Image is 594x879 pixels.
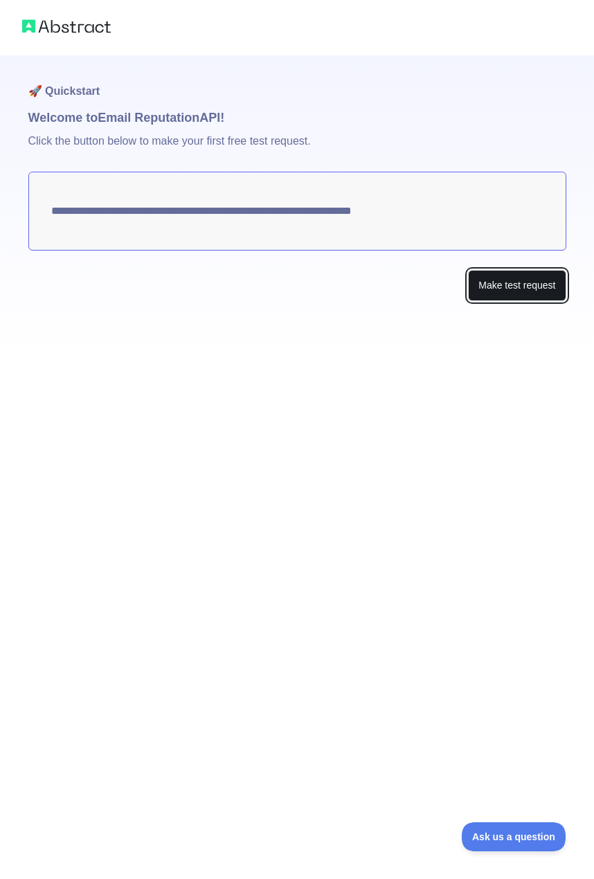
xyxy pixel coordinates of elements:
img: Abstract logo [22,17,111,36]
button: Make test request [468,270,566,301]
h1: Welcome to Email Reputation API! [28,108,566,127]
p: Click the button below to make your first free test request. [28,127,566,172]
iframe: Toggle Customer Support [462,822,566,851]
h1: 🚀 Quickstart [28,55,566,108]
